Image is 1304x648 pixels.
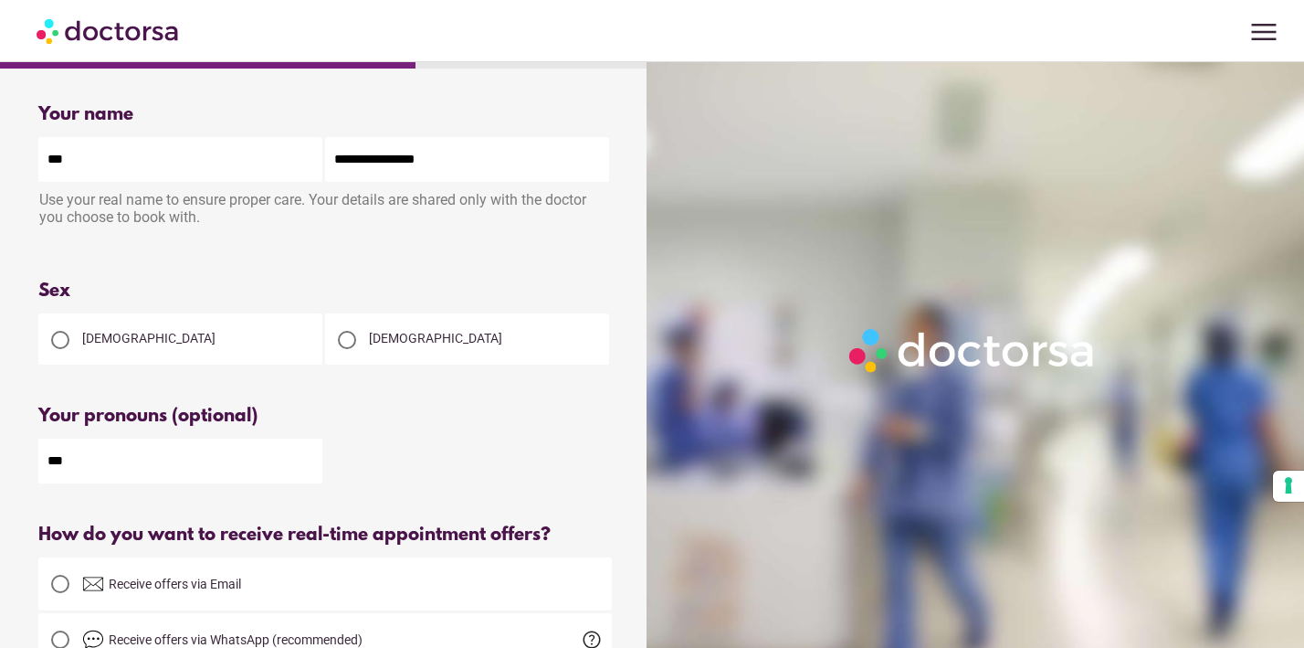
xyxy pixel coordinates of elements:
div: Use your real name to ensure proper care. Your details are shared only with the doctor you choose... [38,182,612,239]
img: Logo-Doctorsa-trans-White-partial-flat.png [842,322,1103,380]
span: Receive offers via Email [109,577,241,591]
div: Sex [38,281,612,302]
span: [DEMOGRAPHIC_DATA] [82,331,216,345]
div: How do you want to receive real-time appointment offers? [38,525,612,546]
div: Your pronouns (optional) [38,406,612,427]
img: Doctorsa.com [37,10,181,51]
img: email [82,573,104,595]
span: menu [1246,15,1281,49]
div: Your name [38,104,612,125]
button: Your consent preferences for tracking technologies [1273,471,1304,502]
span: Receive offers via WhatsApp (recommended) [109,632,363,647]
span: [DEMOGRAPHIC_DATA] [369,331,502,345]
